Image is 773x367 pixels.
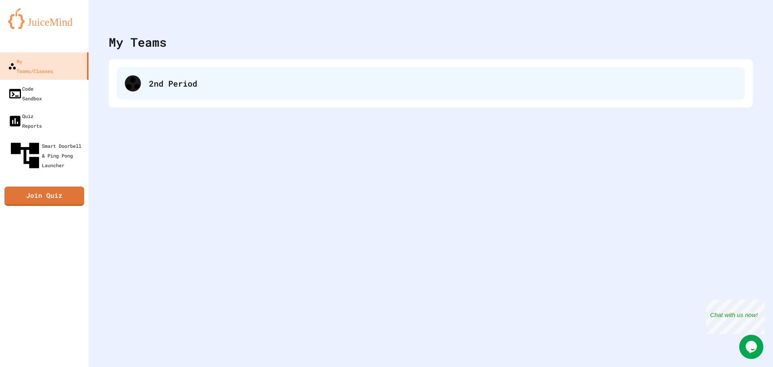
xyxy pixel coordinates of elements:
iframe: chat widget [739,335,765,359]
a: Join Quiz [4,187,84,206]
div: Smart Doorbell & Ping Pong Launcher [8,139,85,172]
div: Quiz Reports [8,111,42,131]
div: Code Sandbox [8,84,42,103]
div: 2nd Period [149,77,737,89]
div: 2nd Period [117,67,745,100]
img: logo-orange.svg [8,8,81,29]
div: My Teams [109,33,167,51]
iframe: chat widget [706,300,765,334]
div: My Teams/Classes [8,56,53,76]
